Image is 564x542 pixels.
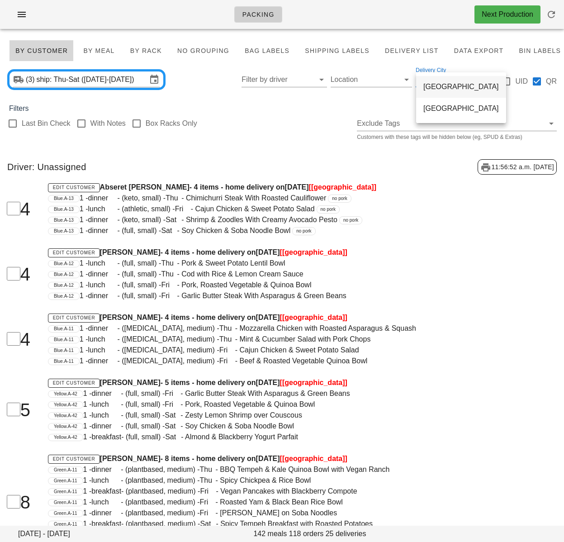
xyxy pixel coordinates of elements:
[161,280,177,290] span: Fri
[171,40,235,62] button: No grouping
[48,455,100,464] a: Edit Customer
[478,159,557,175] div: 11:56:52 a.m. [DATE]
[165,388,180,399] span: Fri
[88,334,118,345] span: lunch
[219,334,235,345] span: Thu
[91,464,121,475] span: dinner
[166,193,181,204] span: Thu
[54,358,74,365] span: Blue.A-11
[54,423,77,430] span: Yellow.A-42
[146,119,197,128] label: Box Racks Only
[54,195,74,202] span: Blue.A-13
[384,47,439,54] span: Delivery List
[80,227,290,234] span: 1 - - (full, small) - - Soy Chicken & Soba Noodle Bowl
[219,356,235,366] span: Fri
[166,214,181,225] span: Sat
[88,323,118,334] span: dinner
[515,77,528,86] label: UID
[357,116,557,131] div: Exclude Tags
[454,47,504,54] span: Data Export
[304,47,370,54] span: Shipping Labels
[48,453,468,464] h4: [PERSON_NAME] - 8 items - home delivery on
[91,508,121,518] span: dinner
[83,476,311,484] span: 1 - - (plantbased, medium) - - Spicy Chickpea & Rice Bowl
[482,9,533,20] div: Next Production
[90,119,126,128] label: With Notes
[80,216,337,223] span: 1 - - (keto, small) - - Shrimp & Zoodles With Creamy Avocado Pesto
[280,455,347,462] span: [[GEOGRAPHIC_DATA]]
[256,379,280,386] span: [DATE]
[88,225,118,236] span: dinner
[161,258,177,269] span: Thu
[88,269,118,280] span: dinner
[80,346,359,354] span: 1 - - ([MEDICAL_DATA], medium) - - Cajun Chicken & Sweet Potato Salad
[161,225,177,236] span: Sat
[379,40,445,62] button: Delivery List
[518,47,561,54] span: Bin Labels
[54,478,77,484] span: Green.A-11
[200,475,216,486] span: Thu
[177,47,229,54] span: No grouping
[48,379,100,388] a: Edit Customer
[88,193,118,204] span: dinner
[80,270,303,278] span: 1 - - (full, small) - - Cod with Rice & Lemon Cream Sauce
[80,324,416,332] span: 1 - - ([MEDICAL_DATA], medium) - - Mozzarella Chicken with Roasted Asparagus & Squash
[285,183,309,191] span: [DATE]
[200,508,216,518] span: Fri
[88,258,118,269] span: lunch
[448,40,510,62] button: Data Export
[83,390,350,397] span: 1 - - (full, small) - - Garlic Butter Steak With Asparagus & Green Beans
[88,345,118,356] span: lunch
[48,314,100,323] a: Edit Customer
[77,40,120,62] button: By Meal
[52,380,95,385] span: Edit Customer
[280,379,347,386] span: [[GEOGRAPHIC_DATA]]
[83,400,315,408] span: 1 - - (full, small) - - Pork, Roasted Vegetable & Quinoa Bowl
[52,315,95,320] span: Edit Customer
[88,214,118,225] span: dinner
[83,466,390,473] span: 1 - - (plantbased, medium) - - BBQ Tempeh & Kale Quinoa Bowl with Vegan Ranch
[80,281,312,289] span: 1 - - (full, small) - - Pork, Roasted Vegetable & Quinoa Bowl
[54,326,74,332] span: Blue.A-11
[54,413,77,419] span: Yellow.A-42
[546,77,557,86] label: QR
[54,261,74,267] span: Blue.A-12
[48,183,100,192] a: Edit Customer
[80,259,285,267] span: 1 - - (full, small) - - Pork & Sweet Potato Lentil Bowl
[256,248,280,256] span: [DATE]
[54,228,74,234] span: Blue.A-13
[280,248,347,256] span: [[GEOGRAPHIC_DATA]]
[200,486,216,497] span: Fri
[91,399,121,410] span: lunch
[9,40,74,62] button: By Customer
[54,337,74,343] span: Blue.A-11
[83,509,337,517] span: 1 - - (plantbased, medium) - - [PERSON_NAME] on Soba Noodles
[91,421,121,432] span: dinner
[54,489,77,495] span: Green.A-11
[48,377,468,388] h4: [PERSON_NAME] - 5 items - home delivery on
[88,280,118,290] span: lunch
[423,82,499,91] div: [GEOGRAPHIC_DATA]
[244,47,289,54] span: Bag Labels
[52,250,95,255] span: Edit Customer
[83,411,302,419] span: 1 - - (full, small) - - Zesty Lemon Shrimp over Couscous
[242,11,275,18] span: Packing
[219,345,235,356] span: Fri
[54,521,77,528] span: Green.A-11
[165,421,180,432] span: Sat
[242,72,327,87] div: Filter by driver
[239,40,295,62] button: Bag Labels
[83,498,343,506] span: 1 - - (plantbased, medium) - - Roasted Yam & Black Bean Rice Bowl
[91,475,121,486] span: lunch
[91,497,121,508] span: lunch
[54,402,77,408] span: Yellow.A-42
[54,271,74,278] span: Blue.A-12
[54,347,74,354] span: Blue.A-11
[54,467,77,473] span: Green.A-11
[80,194,326,202] span: 1 - - (keto, small) - - Chimichurri Steak With Roasted Cauliflower
[48,247,468,258] h4: [PERSON_NAME] - 4 items - home delivery on
[54,434,77,441] span: Yellow.A-42
[54,510,77,517] span: Green.A-11
[161,290,177,301] span: Fri
[423,104,499,113] div: [GEOGRAPHIC_DATA]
